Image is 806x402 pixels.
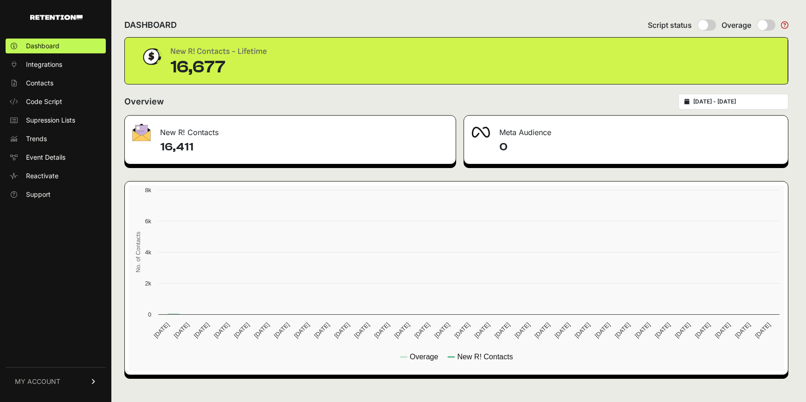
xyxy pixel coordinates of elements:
a: Integrations [6,57,106,72]
text: [DATE] [533,321,551,339]
text: 0 [148,311,151,318]
span: Reactivate [26,171,58,181]
text: [DATE] [473,321,491,339]
a: Code Script [6,94,106,109]
text: [DATE] [633,321,651,339]
span: Dashboard [26,41,59,51]
text: [DATE] [433,321,451,339]
div: Meta Audience [464,116,788,143]
a: Dashboard [6,39,106,53]
h2: DASHBOARD [124,19,177,32]
text: [DATE] [653,321,671,339]
a: Support [6,187,106,202]
text: [DATE] [593,321,612,339]
span: Support [26,190,51,199]
text: [DATE] [393,321,411,339]
text: [DATE] [613,321,632,339]
span: Integrations [26,60,62,69]
text: 2k [145,280,151,287]
h4: 16,411 [160,140,448,155]
img: fa-meta-2f981b61bb99beabf952f7030308934f19ce035c18b003e963880cc3fabeebb7.png [471,127,490,138]
text: [DATE] [453,321,471,339]
span: Contacts [26,78,53,88]
text: [DATE] [754,321,772,339]
text: [DATE] [152,321,170,339]
text: New R! Contacts [457,353,513,361]
text: [DATE] [173,321,191,339]
span: Event Details [26,153,65,162]
text: [DATE] [232,321,251,339]
text: No. of Contacts [135,232,142,272]
span: Overage [722,19,751,31]
text: 6k [145,218,151,225]
text: [DATE] [273,321,291,339]
h4: 0 [499,140,781,155]
text: 8k [145,187,151,194]
a: Supression Lists [6,113,106,128]
h2: Overview [124,95,164,108]
a: Event Details [6,150,106,165]
div: 16,677 [170,58,267,77]
text: [DATE] [413,321,431,339]
span: Supression Lists [26,116,75,125]
div: New R! Contacts - Lifetime [170,45,267,58]
text: [DATE] [574,321,592,339]
span: Trends [26,134,47,143]
img: fa-envelope-19ae18322b30453b285274b1b8af3d052b27d846a4fbe8435d1a52b978f639a2.png [132,123,151,141]
text: [DATE] [333,321,351,339]
text: [DATE] [553,321,571,339]
text: [DATE] [694,321,712,339]
text: [DATE] [673,321,691,339]
text: [DATE] [513,321,531,339]
a: Trends [6,131,106,146]
span: Code Script [26,97,62,106]
text: [DATE] [353,321,371,339]
text: [DATE] [252,321,271,339]
text: [DATE] [193,321,211,339]
text: [DATE] [213,321,231,339]
text: [DATE] [734,321,752,339]
a: MY ACCOUNT [6,367,106,396]
text: [DATE] [313,321,331,339]
span: Script status [648,19,692,31]
span: MY ACCOUNT [15,377,60,386]
div: New R! Contacts [125,116,456,143]
text: [DATE] [714,321,732,339]
text: Overage [410,353,438,361]
img: Retention.com [30,15,83,20]
a: Contacts [6,76,106,91]
text: [DATE] [373,321,391,339]
a: Reactivate [6,169,106,183]
text: 4k [145,249,151,256]
text: [DATE] [493,321,511,339]
img: dollar-coin-05c43ed7efb7bc0c12610022525b4bbbb207c7efeef5aecc26f025e68dcafac9.png [140,45,163,68]
text: [DATE] [293,321,311,339]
